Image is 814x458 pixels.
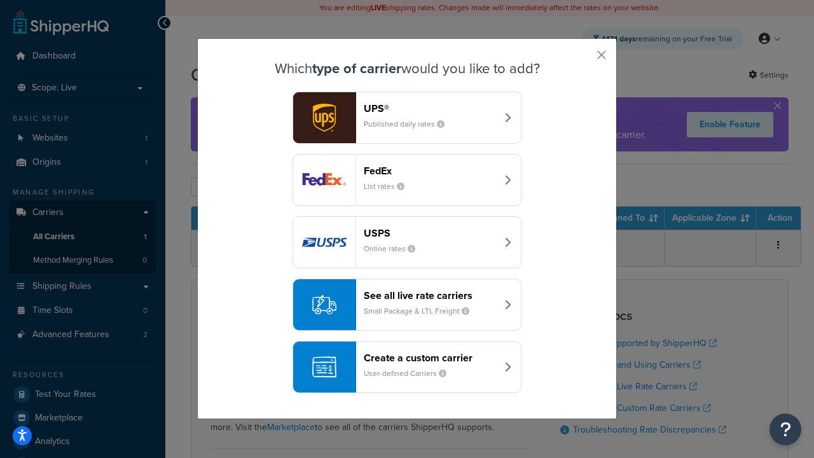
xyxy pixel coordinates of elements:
img: fedEx logo [293,155,355,205]
header: FedEx [364,165,497,177]
button: ups logoUPS®Published daily rates [293,92,521,144]
small: List rates [364,181,415,192]
header: See all live rate carriers [364,289,497,302]
header: Create a custom carrier [364,352,497,364]
button: usps logoUSPSOnline rates [293,216,521,268]
button: See all live rate carriersSmall Package & LTL Freight [293,279,521,331]
h3: Which would you like to add? [230,61,584,76]
small: Published daily rates [364,118,455,130]
small: Small Package & LTL Freight [364,305,479,317]
button: Create a custom carrierUser-defined Carriers [293,341,521,393]
button: fedEx logoFedExList rates [293,154,521,206]
img: icon-carrier-custom-c93b8a24.svg [312,355,336,379]
img: usps logo [293,217,355,268]
strong: type of carrier [312,58,401,79]
img: ups logo [293,92,355,143]
button: Open Resource Center [769,413,801,445]
img: icon-carrier-liverate-becf4550.svg [312,293,336,317]
header: USPS [364,227,497,239]
small: Online rates [364,243,425,254]
small: User-defined Carriers [364,368,457,379]
header: UPS® [364,102,497,114]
